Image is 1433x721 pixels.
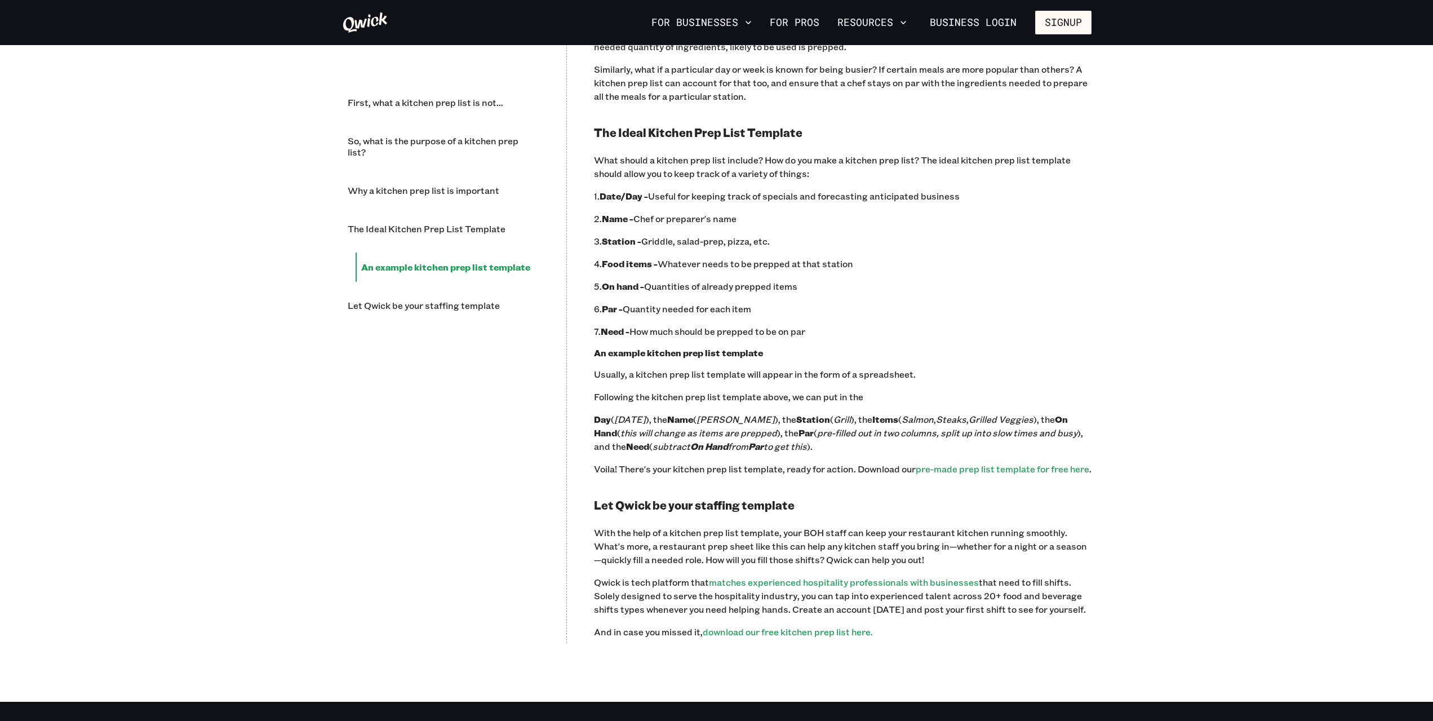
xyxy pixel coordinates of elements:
a: pre-made prep list template for free here [916,463,1089,475]
b: Par - [602,303,623,315]
button: Resources [833,13,911,32]
h3: An example kitchen prep list template [594,347,1092,359]
p: 1. Useful for keeping track of specials and forecasting anticipated business [594,189,1092,203]
p: With the help of a kitchen prep list template, your BOH staff can keep your restaurant kitchen ru... [594,526,1092,567]
p: Voila! There's your kitchen prep list template, ready for action. Download our .‍ [594,462,1092,476]
p: 2. Chef or preparer's name [594,212,1092,225]
b: Items [872,413,898,425]
p: 6. Quantity needed for each item [594,302,1092,316]
i: to get this [764,440,807,452]
b: Need [626,440,649,452]
b: On hand - [602,280,644,292]
b: Par [798,427,814,439]
h2: Let Qwick be your staffing template [594,498,1092,512]
i: [PERSON_NAME] [696,413,775,425]
button: For Businesses [647,13,756,32]
li: Let Qwick be your staffing template [342,291,539,320]
li: First, what a kitchen prep list is not... [342,88,539,117]
i: On Hand [690,440,728,452]
b: Name - [602,213,633,224]
i: Steaks [936,413,966,425]
i: this will change as items are prepped [620,427,777,439]
b: Station - [602,235,641,247]
i: pre-filled out in two columns, split up into slow times and busy [817,427,1077,439]
li: An example kitchen prep list template [356,253,539,282]
p: 7. How much should be prepped to be on par‍ [594,325,1092,338]
p: Similarly, what if a particular day or week is known for being busier? If certain meals are more ... [594,63,1092,103]
button: Signup [1035,11,1092,34]
a: Business Login [920,11,1026,34]
b: On Hand [594,413,1068,439]
i: from [728,440,748,452]
p: 4. Whatever needs to be prepped at that station [594,257,1092,271]
i: Grill [833,413,851,425]
p: 5. Quantities of already prepped items [594,280,1092,293]
p: Following the kitchen prep list template above, we can put in the [594,390,1092,404]
i: Grilled Veggies [969,413,1033,425]
b: Station [796,413,830,425]
li: The Ideal Kitchen Prep List Template [342,214,539,244]
p: 3. Griddle, salad-prep, pizza, etc. [594,235,1092,248]
li: Why a kitchen prep list is important [342,176,539,205]
b: Need - [601,325,629,337]
b: Day [594,413,611,425]
b: Food items - [602,258,658,269]
b: Date/Day - [600,190,648,202]
p: Usually, a kitchen prep list template will appear in the form of a spreadsheet.‍ [594,368,1092,381]
i: Par [748,440,764,452]
b: Name [667,413,693,425]
a: matches experienced hospitality professionals with businesses [709,576,979,588]
li: So, what is the purpose of a kitchen prep list? [342,126,539,167]
p: What should a kitchen prep list include? How do you make a kitchen prep list? The ideal kitchen p... [594,153,1092,180]
a: download our free kitchen prep list here. [703,626,873,638]
p: And in case you missed it, [594,625,1092,639]
p: ( ), the ( ), the ( ), the ( , , ), the ( ), the ( ), and the ( ).‍ [594,413,1092,453]
a: For Pros [765,13,824,32]
i: Salmon [902,413,934,425]
i: subtract [653,440,690,452]
h2: The Ideal Kitchen Prep List Template [594,126,1092,140]
p: Qwick is tech platform that that need to fill shifts. Solely designed to serve the hospitality in... [594,576,1092,616]
i: [DATE] [614,413,646,425]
